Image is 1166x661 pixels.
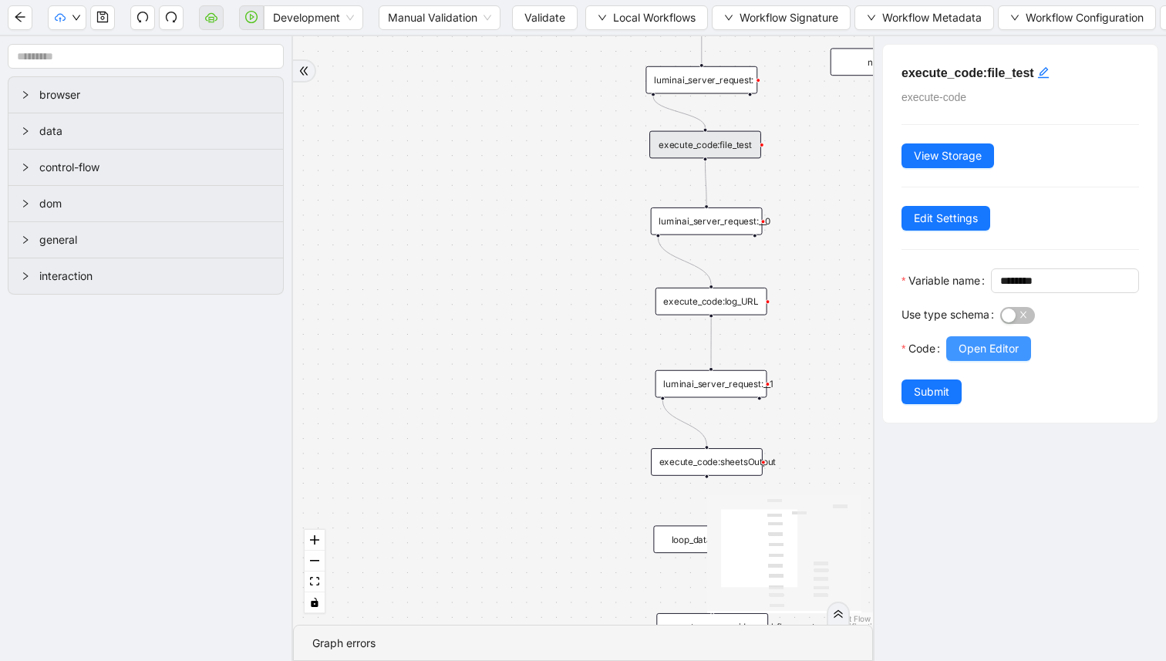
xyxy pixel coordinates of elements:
span: right [21,199,30,208]
span: right [21,126,30,136]
div: execute_code:log_URL [655,288,767,315]
span: right [21,271,30,281]
div: luminai_server_request:__0plus-circle [651,207,763,235]
div: execute_code:sheetsOutput [651,448,763,476]
span: Edit Settings [914,210,978,227]
span: cloud-upload [55,12,66,23]
g: Edge from luminai_server_request: to execute_code:file_test [653,96,705,128]
span: plus-circle [746,246,764,265]
div: luminai_server_request:__1 [655,370,767,398]
button: redo [159,5,184,30]
span: Local Workflows [613,9,696,26]
span: down [1010,13,1019,22]
span: plus-circle [750,409,769,427]
div: interaction [8,258,283,294]
div: execute_code:file_test [649,131,761,159]
span: down [598,13,607,22]
div: loop_data:batches [653,525,765,553]
span: Development [273,6,354,29]
button: Open Editor [946,336,1031,361]
g: Edge from execute_code:file_test to luminai_server_request:__0 [706,161,707,204]
button: downWorkflow Metadata [854,5,994,30]
span: Use type schema [901,306,989,323]
button: zoom in [305,530,325,551]
span: down [867,13,876,22]
button: Validate [512,5,578,30]
span: undo [136,11,149,23]
button: Edit Settings [901,206,990,231]
div: Graph errors [312,635,854,652]
div: general [8,222,283,258]
span: cloud-server [205,11,217,23]
span: plus-circle [697,487,716,505]
button: undo [130,5,155,30]
g: Edge from luminai_server_request:__1 to execute_code:sheetsOutput [662,400,706,445]
div: dom [8,186,283,221]
span: interaction [39,268,271,285]
span: execute-code [901,91,966,103]
span: arrow-left [14,11,26,23]
g: Edge from luminai_server_request:__0 to execute_code:log_URL [658,238,711,285]
span: general [39,231,271,248]
span: edit [1037,66,1050,79]
span: browser [39,86,271,103]
span: down [72,13,81,22]
button: downWorkflow Signature [712,5,851,30]
span: Validate [524,9,565,26]
span: right [21,163,30,172]
span: Open Editor [959,340,1019,357]
button: cloud-uploaddown [48,5,86,30]
button: fit view [305,572,325,592]
span: redo [165,11,177,23]
button: downWorkflow Configuration [998,5,1156,30]
span: control-flow [39,159,271,176]
div: execute_code:sheetsOutputplus-circle [651,448,763,476]
span: down [724,13,733,22]
button: downLocal Workflows [585,5,708,30]
div: luminai_server_request:plus-circle [645,66,757,94]
a: React Flow attribution [831,614,871,623]
div: new_tab: [831,48,942,76]
span: data [39,123,271,140]
button: zoom out [305,551,325,572]
h5: execute_code:file_test [901,63,1139,83]
button: View Storage [901,143,994,168]
button: arrow-left [8,5,32,30]
button: toggle interactivity [305,592,325,613]
div: execute_server_side_workflow:contract_verification [656,613,768,641]
span: Workflow Metadata [882,9,982,26]
span: right [21,235,30,245]
div: data [8,113,283,149]
button: Submit [901,379,962,404]
button: cloud-server [199,5,224,30]
div: luminai_server_request: [645,66,757,94]
div: browser [8,77,283,113]
div: luminai_server_request:__0 [651,207,763,235]
span: right [21,90,30,99]
span: Workflow Signature [740,9,838,26]
span: View Storage [914,147,982,164]
span: Manual Validation [388,6,491,29]
span: plus-circle [740,105,759,123]
span: Submit [914,383,949,400]
button: save [90,5,115,30]
span: Code [908,340,935,357]
span: Workflow Configuration [1026,9,1144,26]
div: control-flow [8,150,283,185]
span: Variable name [908,272,980,289]
span: save [96,11,109,23]
div: click to edit id [1037,63,1050,82]
span: double-right [298,66,309,76]
span: double-right [833,609,844,619]
div: luminai_server_request:__1plus-circle [655,370,767,398]
span: dom [39,195,271,212]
